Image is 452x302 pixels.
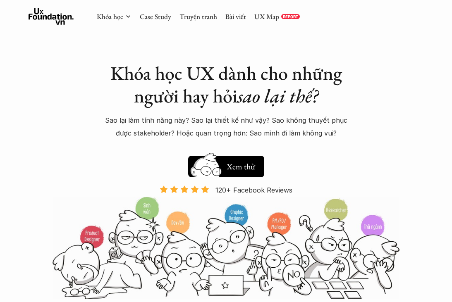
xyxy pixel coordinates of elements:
[215,184,292,196] p: 120+ Facebook Reviews
[225,12,246,21] a: Bài viết
[140,12,171,21] a: Case Study
[225,161,256,172] h5: Xem thử
[254,12,279,21] a: UX Map
[103,62,349,107] h1: Khóa học UX dành cho những người hay hỏi
[188,152,264,177] a: Xem thử
[103,114,349,139] p: Sao lại làm tính năng này? Sao lại thiết kế như vậy? Sao không thuyết phục được stakeholder? Hoặc...
[179,12,217,21] a: Truyện tranh
[283,14,298,19] p: REPORT
[237,83,318,108] em: sao lại thế?
[97,12,123,21] a: Khóa học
